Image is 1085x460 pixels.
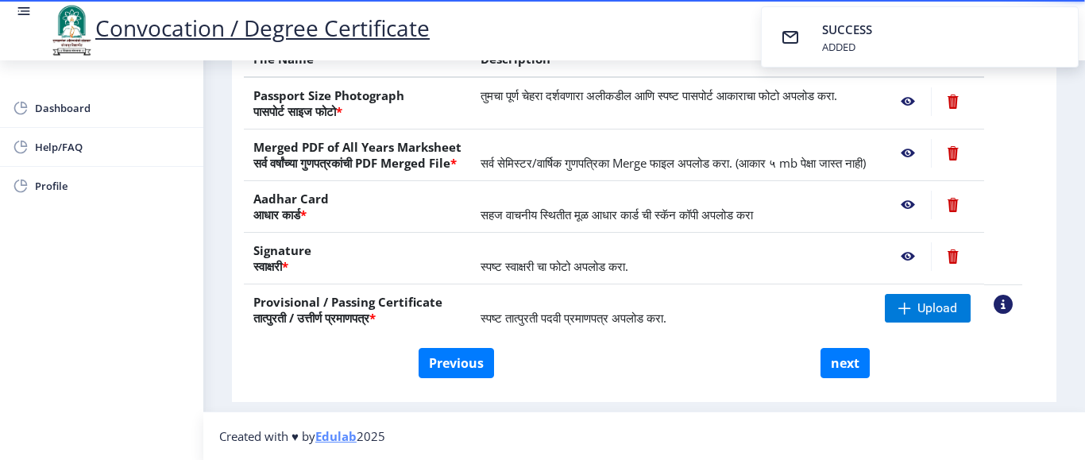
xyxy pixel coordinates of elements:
span: Created with ♥ by 2025 [219,428,385,444]
span: Help/FAQ [35,137,191,157]
nb-action: Delete File [931,139,975,168]
a: Edulab [315,428,357,444]
nb-action: View File [885,139,931,168]
span: सर्व सेमिस्टर/वार्षिक गुणपत्रिका Merge फाइल अपलोड करा. (आकार ५ mb पेक्षा जास्त नाही) [481,155,866,171]
td: तुमचा पूर्ण चेहरा दर्शवणारा अलीकडील आणि स्पष्ट पासपोर्ट आकाराचा फोटो अपलोड करा. [471,77,875,129]
th: Merged PDF of All Years Marksheet सर्व वर्षांच्या गुणपत्रकांची PDF Merged File [244,129,471,181]
button: next [821,348,870,378]
img: logo [48,3,95,57]
nb-action: View File [885,87,931,116]
nb-action: View File [885,242,931,271]
a: Convocation / Degree Certificate [48,13,430,43]
th: Passport Size Photograph पासपोर्ट साइज फोटो [244,77,471,129]
span: Upload [917,300,957,316]
nb-action: View File [885,191,931,219]
span: Profile [35,176,191,195]
nb-action: View Sample PDC [994,295,1013,314]
span: स्पष्ट तात्पुरती पदवी प्रमाणपत्र अपलोड करा. [481,310,666,326]
nb-action: Delete File [931,242,975,271]
div: ADDED [822,40,875,54]
span: सहज वाचनीय स्थितीत मूळ आधार कार्ड ची स्कॅन कॉपी अपलोड करा [481,207,753,222]
th: Provisional / Passing Certificate तात्पुरती / उत्तीर्ण प्रमाणपत्र [244,284,471,336]
button: Previous [419,348,494,378]
span: Dashboard [35,99,191,118]
th: Aadhar Card आधार कार्ड [244,181,471,233]
th: Signature स्वाक्षरी [244,233,471,284]
nb-action: Delete File [931,191,975,219]
span: स्पष्ट स्वाक्षरी चा फोटो अपलोड करा. [481,258,628,274]
span: SUCCESS [822,21,872,37]
nb-action: Delete File [931,87,975,116]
